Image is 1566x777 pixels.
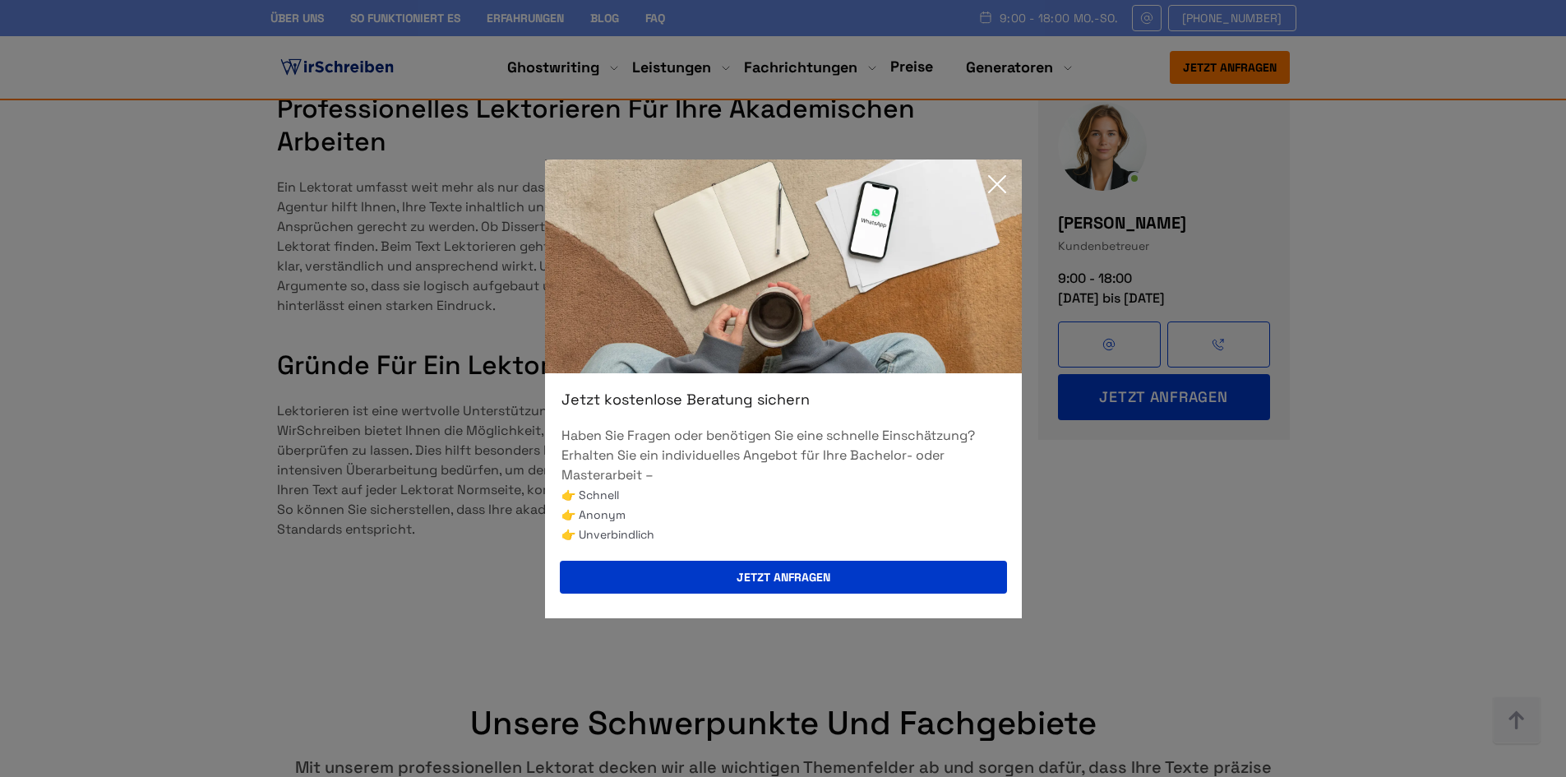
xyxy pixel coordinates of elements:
p: Haben Sie Fragen oder benötigen Sie eine schnelle Einschätzung? Erhalten Sie ein individuelles An... [561,426,1005,485]
li: 👉 Anonym [561,505,1005,525]
li: 👉 Unverbindlich [561,525,1005,544]
img: exit [545,160,1022,373]
div: Jetzt kostenlose Beratung sichern [545,390,1022,409]
button: Jetzt anfragen [560,561,1007,594]
li: 👉 Schnell [561,485,1005,505]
